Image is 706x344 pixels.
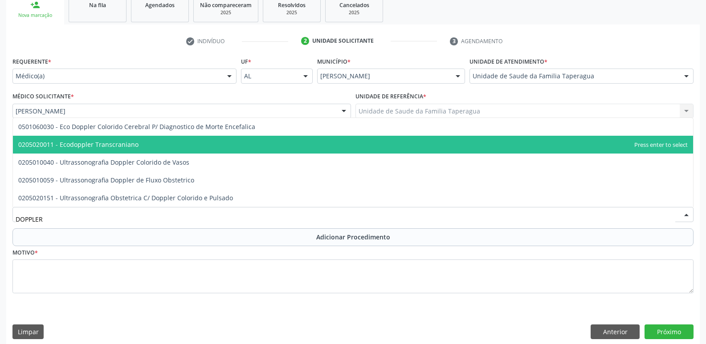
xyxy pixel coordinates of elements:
[18,140,139,149] span: 0205020011 - Ecodoppler Transcraniano
[12,228,694,246] button: Adicionar Procedimento
[320,72,447,81] span: [PERSON_NAME]
[355,90,426,104] label: Unidade de referência
[591,324,640,340] button: Anterior
[200,9,252,16] div: 2025
[16,210,675,228] input: Buscar por procedimento
[473,72,675,81] span: Unidade de Saude da Familia Taperagua
[16,107,333,116] span: [PERSON_NAME]
[18,122,255,131] span: 0501060030 - Eco Doppler Colorido Cerebral P/ Diagnostico de Morte Encefalica
[316,232,390,242] span: Adicionar Procedimento
[18,158,189,166] span: 0205010040 - Ultrassonografia Doppler Colorido de Vasos
[301,37,309,45] div: 2
[339,1,369,9] span: Cancelados
[200,1,252,9] span: Não compareceram
[12,55,51,69] label: Requerente
[12,12,58,19] div: Nova marcação
[16,72,218,81] span: Médico(a)
[241,55,251,69] label: UF
[18,194,233,202] span: 0205020151 - Ultrassonografia Obstetrica C/ Doppler Colorido e Pulsado
[244,72,294,81] span: AL
[89,1,106,9] span: Na fila
[145,1,175,9] span: Agendados
[12,90,74,104] label: Médico Solicitante
[332,9,376,16] div: 2025
[645,324,694,340] button: Próximo
[278,1,306,9] span: Resolvidos
[469,55,547,69] label: Unidade de atendimento
[317,55,351,69] label: Município
[12,246,38,260] label: Motivo
[18,176,194,184] span: 0205010059 - Ultrassonografia Doppler de Fluxo Obstetrico
[312,37,374,45] div: Unidade solicitante
[269,9,314,16] div: 2025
